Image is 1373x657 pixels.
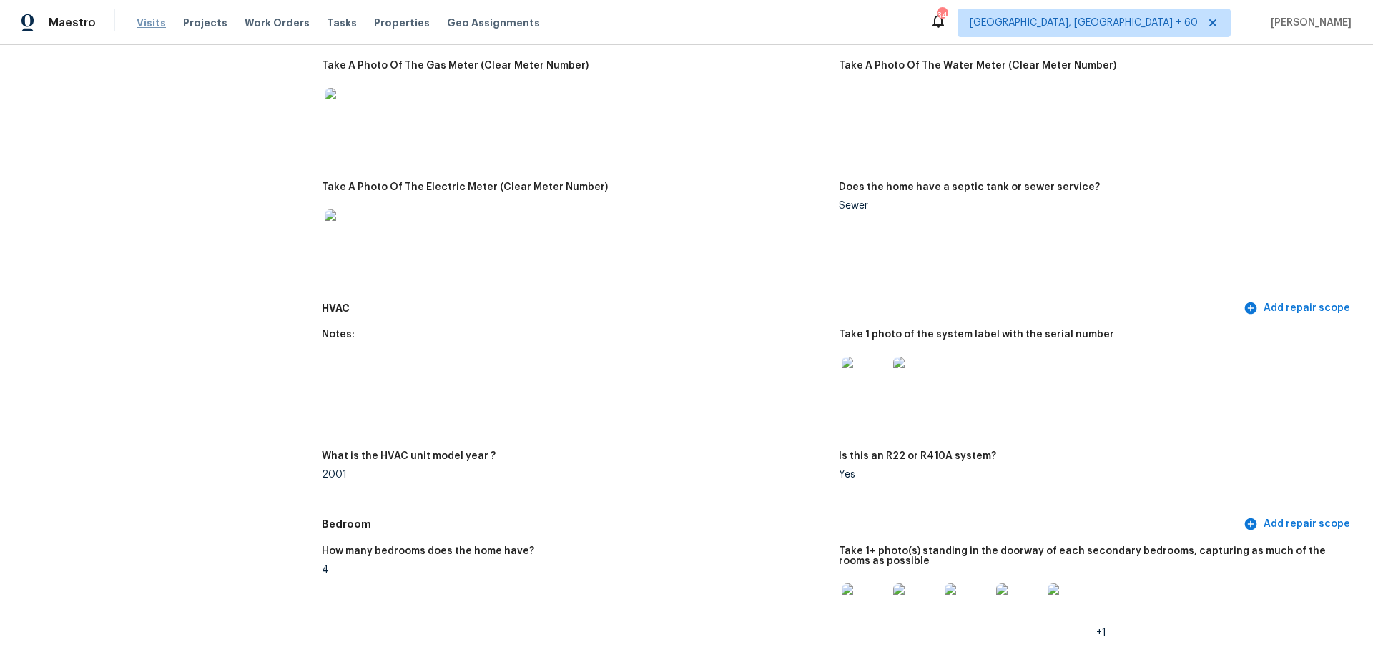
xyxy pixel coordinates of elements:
h5: Take A Photo Of The Water Meter (Clear Meter Number) [839,61,1116,71]
h5: Take A Photo Of The Gas Meter (Clear Meter Number) [322,61,589,71]
h5: Take 1+ photo(s) standing in the doorway of each secondary bedrooms, capturing as much of the roo... [839,546,1344,566]
h5: Notes: [322,330,355,340]
h5: Take 1 photo of the system label with the serial number [839,330,1114,340]
button: Add repair scope [1241,295,1356,322]
span: +1 [1096,628,1106,638]
h5: What is the HVAC unit model year ? [322,451,496,461]
span: Maestro [49,16,96,30]
h5: Is this an R22 or R410A system? [839,451,996,461]
span: [PERSON_NAME] [1265,16,1352,30]
div: Yes [839,470,1344,480]
h5: Take A Photo Of The Electric Meter (Clear Meter Number) [322,182,608,192]
span: Tasks [327,18,357,28]
h5: HVAC [322,301,1241,316]
span: [GEOGRAPHIC_DATA], [GEOGRAPHIC_DATA] + 60 [970,16,1198,30]
span: Properties [374,16,430,30]
span: Work Orders [245,16,310,30]
span: Geo Assignments [447,16,540,30]
span: Add repair scope [1246,515,1350,533]
button: Add repair scope [1241,511,1356,538]
span: Projects [183,16,227,30]
h5: Bedroom [322,517,1241,532]
div: 346 [937,9,947,23]
h5: How many bedrooms does the home have? [322,546,534,556]
div: Sewer [839,201,1344,211]
div: 4 [322,565,827,575]
span: Add repair scope [1246,300,1350,317]
h5: Does the home have a septic tank or sewer service? [839,182,1100,192]
span: Visits [137,16,166,30]
div: 2001 [322,470,827,480]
